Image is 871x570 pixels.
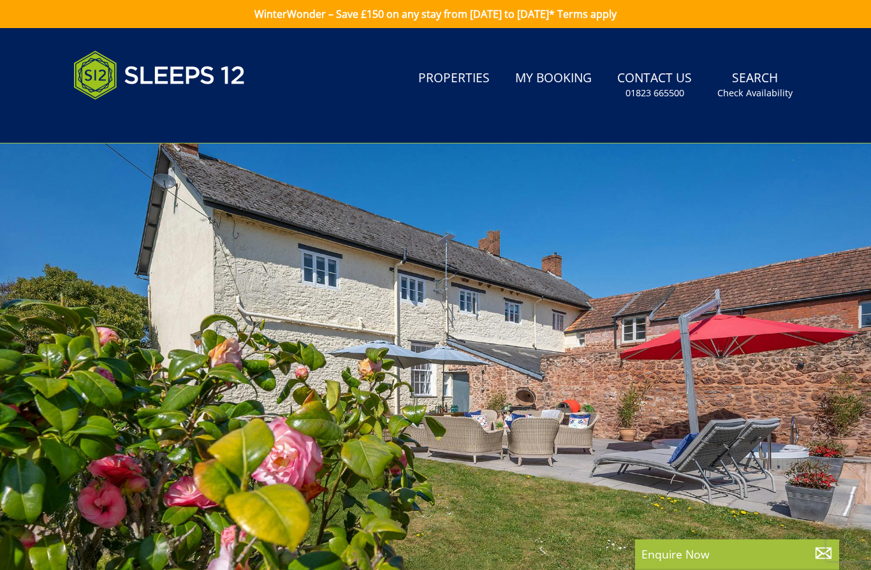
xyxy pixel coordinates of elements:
[712,64,798,106] a: SearchCheck Availability
[612,64,697,106] a: Contact Us01823 665500
[641,546,833,562] p: Enquire Now
[717,87,793,99] small: Check Availability
[510,64,597,93] a: My Booking
[626,87,684,99] small: 01823 665500
[413,64,495,93] a: Properties
[73,43,245,107] img: Sleeps 12
[67,115,201,126] iframe: Customer reviews powered by Trustpilot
